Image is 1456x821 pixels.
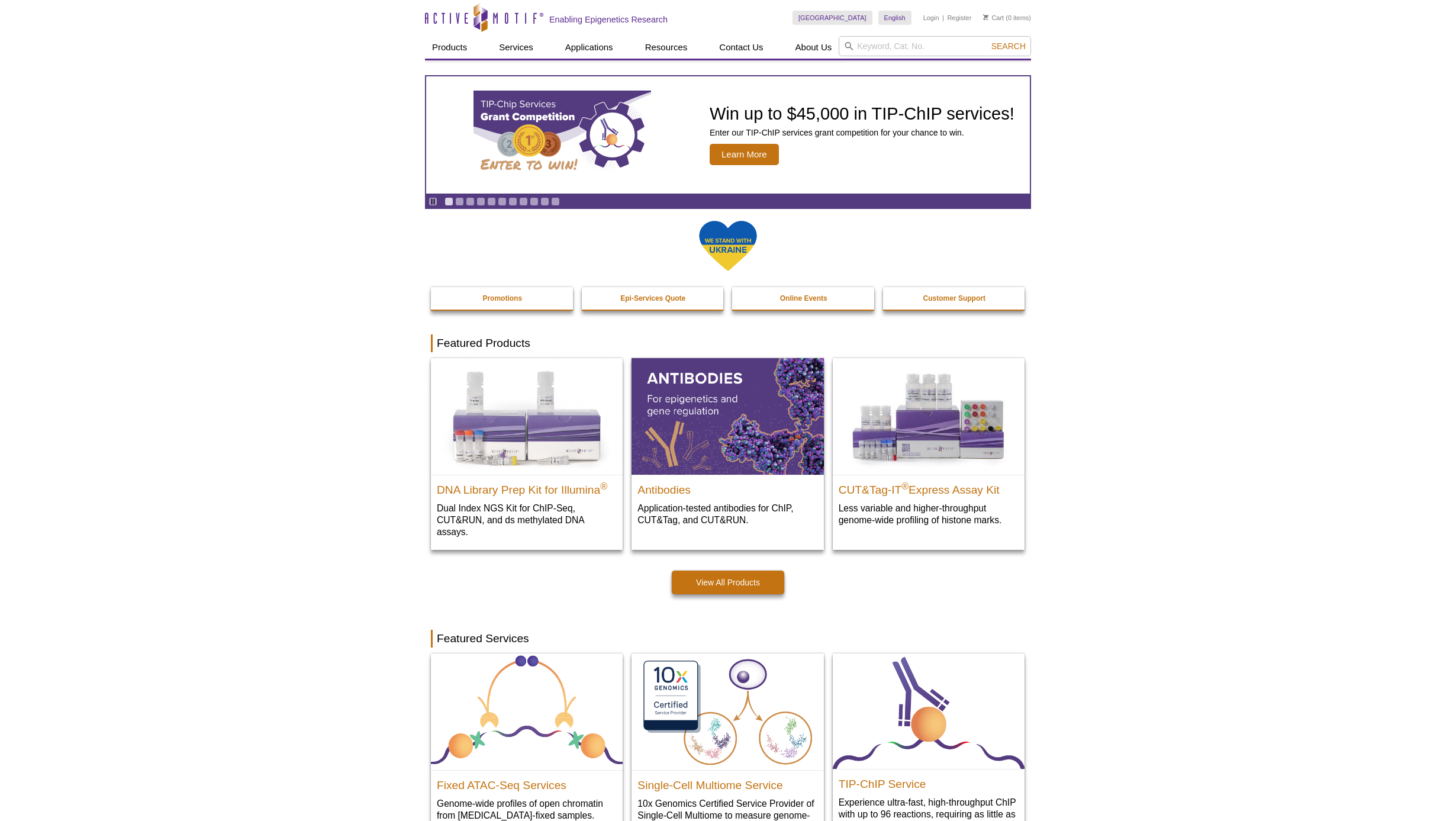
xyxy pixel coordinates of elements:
[482,294,522,302] strong: Promotions
[431,287,574,310] a: Promotions
[710,144,779,165] span: Learn More
[883,287,1026,310] a: Customer Support
[431,334,1025,352] h2: Featured Products
[431,358,623,549] a: DNA Library Prep Kit for Illumina DNA Library Prep Kit for Illumina® Dual Index NGS Kit for ChIP-...
[637,502,817,526] p: Application-tested antibodies for ChIP, CUT&Tag, and CUT&RUN.
[431,358,623,474] img: DNA Library Prep Kit for Illumina
[549,14,668,25] h2: Enabling Epigenetics Research
[498,197,507,206] a: Go to slide 6
[637,478,817,496] h2: Antibodies
[437,478,617,496] h2: DNA Library Prep Kit for Illumina
[780,294,827,302] strong: Online Events
[983,11,1031,25] li: (0 items)
[508,197,517,206] a: Go to slide 7
[638,36,695,59] a: Resources
[839,772,1019,790] h2: TIP-ChIP Service
[632,653,823,771] img: Single-Cell Multiome Servicee
[710,105,1014,123] h2: Win up to $45,000 in TIP-ChIP services!
[487,197,496,206] a: Go to slide 5
[429,197,437,206] a: Toggle autoplay
[473,91,651,179] img: TIP-ChIP Services Grant Competition
[492,36,540,59] a: Services
[901,481,909,491] sup: ®
[991,41,1026,51] span: Search
[839,478,1019,496] h2: CUT&Tag-IT Express Assay Kit
[672,571,784,594] a: View All Products
[632,358,823,537] a: All Antibodies Antibodies Application-tested antibodies for ChIP, CUT&Tag, and CUT&RUN.
[637,774,817,791] h2: Single-Cell Multiome Service
[558,36,620,59] a: Applications
[466,197,475,206] a: Go to slide 3
[732,287,875,310] a: Online Events
[710,127,1014,138] p: Enter our TIP-ChIP services grant competition for your chance to win.
[455,197,464,206] a: Go to slide 2
[620,294,685,302] strong: Epi-Services Quote
[983,14,988,20] img: Your Cart
[431,653,623,771] img: Fixed ATAC-Seq Services
[878,11,911,25] a: English
[839,502,1019,526] p: Less variable and higher-throughput genome-wide profiling of histone marks​.
[712,36,770,59] a: Contact Us
[988,41,1029,51] button: Search
[947,14,971,22] a: Register
[788,36,839,59] a: About Us
[983,14,1004,22] a: Cart
[833,653,1025,770] img: TIP-ChIP Service
[942,11,944,25] li: |
[923,14,939,22] a: Login
[530,197,539,206] a: Go to slide 9
[426,76,1030,194] article: TIP-ChIP Services Grant Competition
[923,294,985,302] strong: Customer Support
[540,197,549,206] a: Go to slide 10
[425,36,474,59] a: Products
[839,36,1031,56] input: Keyword, Cat. No.
[431,630,1025,648] h2: Featured Services
[426,76,1030,194] a: TIP-ChIP Services Grant Competition Win up to $45,000 in TIP-ChIP services! Enter our TIP-ChIP se...
[437,774,617,791] h2: Fixed ATAC-Seq Services
[600,481,607,491] sup: ®
[833,358,1025,537] a: CUT&Tag-IT® Express Assay Kit CUT&Tag-IT®Express Assay Kit Less variable and higher-throughput ge...
[551,197,560,206] a: Go to slide 11
[833,358,1025,474] img: CUT&Tag-IT® Express Assay Kit
[582,287,725,310] a: Epi-Services Quote
[632,358,823,474] img: All Antibodies
[519,197,528,206] a: Go to slide 8
[793,11,872,25] a: [GEOGRAPHIC_DATA]
[444,197,453,206] a: Go to slide 1
[698,220,758,272] img: We Stand With Ukraine
[437,502,617,538] p: Dual Index NGS Kit for ChIP-Seq, CUT&RUN, and ds methylated DNA assays.
[476,197,485,206] a: Go to slide 4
